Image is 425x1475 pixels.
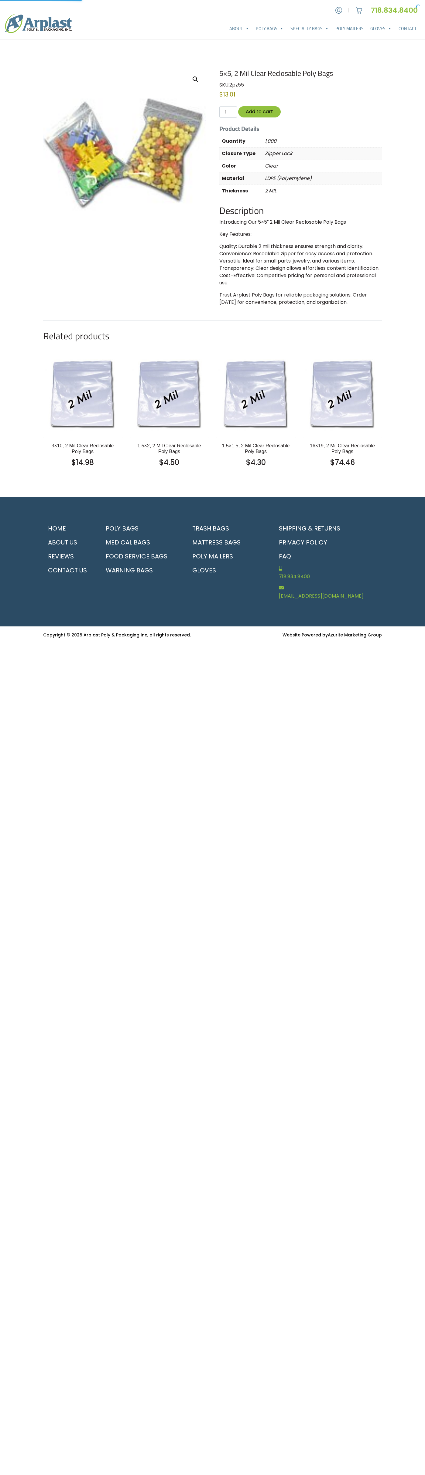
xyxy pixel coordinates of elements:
[219,291,382,306] p: Trust Arplast Poly Bags for reliable packaging solutions. Order [DATE] for convenience, protectio...
[187,563,267,577] a: Gloves
[219,135,265,147] th: Quantity
[265,160,382,172] p: Clear
[265,147,382,160] p: Zipper Lock
[135,443,204,468] a: 1.5×2, 2 Mil Clear Reclosable Poly Bags $4.50
[135,443,204,454] h2: 1.5×2, 2 Mil Clear Reclosable Poly Bags
[274,521,382,535] a: Shipping & Returns
[219,106,237,118] input: Qty
[71,457,94,467] bdi: 14.98
[246,457,251,467] span: $
[308,443,377,454] h2: 16×19, 2 Mil Clear Reclosable Poly Bags
[328,632,382,638] a: Azurite Marketing Group
[216,359,296,438] img: 1.5x1.5, 2 Mil Clear Reclosable Poly Bags
[219,219,382,226] p: Introducing Our 5×5″ 2 Mil Clear Reclosable Poly Bags
[221,443,291,454] h2: 1.5×1.5, 2 Mil Clear Reclosable Poly Bags
[274,549,382,563] a: FAQ
[43,632,191,638] small: Copyright © 2025 Arplast Poly & Packaging Inc, all rights reserved.
[330,457,335,467] span: $
[226,22,252,35] a: About
[238,106,281,117] button: Add to cart
[130,359,209,438] img: 1.5x2, 2 Mil Clear Reclosable Poly Bags
[43,359,122,438] img: 3x10, 2 Mil Clear Reclosable Poly Bags
[101,535,180,549] a: Medical Bags
[43,563,94,577] a: Contact Us
[101,563,180,577] a: Warning Bags
[367,22,395,35] a: Gloves
[229,81,244,88] span: 2pz55
[219,90,223,99] span: $
[221,443,291,468] a: 1.5×1.5, 2 Mil Clear Reclosable Poly Bags $4.30
[219,81,244,88] span: SKU:
[219,90,235,99] bdi: 13.01
[43,521,94,535] a: Home
[101,549,180,563] a: Food Service Bags
[101,521,180,535] a: Poly Bags
[187,535,267,549] a: Mattress Bags
[265,185,382,197] p: 2 MIL
[43,69,206,232] img: 5x5, 2 Mil Clear Reclosable Poly Bags
[43,549,94,563] a: Reviews
[71,457,76,467] span: $
[219,231,382,238] p: Key Features:
[48,443,118,468] a: 3×10, 2 Mil Clear Reclosable Poly Bags $14.98
[219,205,382,216] h2: Description
[219,147,265,160] th: Closure Type
[159,457,164,467] span: $
[332,22,367,35] a: Poly Mailers
[330,457,355,467] bdi: 74.46
[371,5,420,15] a: 718.834.8400
[48,443,118,454] h2: 3×10, 2 Mil Clear Reclosable Poly Bags
[159,457,179,467] bdi: 4.50
[308,443,377,468] a: 16×19, 2 Mil Clear Reclosable Poly Bags $74.46
[43,331,382,342] h2: Related products
[265,135,382,147] p: 1,000
[190,74,201,85] a: View full-screen image gallery
[252,22,287,35] a: Poly Bags
[265,172,382,185] p: LDPE (Polyethylene)
[283,632,382,638] small: Website Powered by
[246,457,266,467] bdi: 4.30
[219,69,382,78] h1: 5×5, 2 Mil Clear Reclosable Poly Bags
[274,583,382,602] a: [EMAIL_ADDRESS][DOMAIN_NAME]
[395,22,420,35] a: Contact
[274,563,382,583] a: 718.834.8400
[219,160,265,172] th: Color
[303,359,382,438] img: 16x19, 2 Mil Clear Reclosable Poly Bags
[287,22,332,35] a: Specialty Bags
[219,243,382,287] p: Quality: Durable 2 mil thickness ensures strength and clarity. Convenience: Resealable zipper for...
[187,521,267,535] a: Trash Bags
[187,549,267,563] a: Poly Mailers
[219,135,382,197] table: Product Details
[274,535,382,549] a: Privacy Policy
[5,14,72,33] img: logo
[348,7,350,14] span: |
[219,172,265,185] th: Material
[219,185,265,197] th: Thickness
[43,535,94,549] a: About Us
[219,125,382,132] h5: Product Details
